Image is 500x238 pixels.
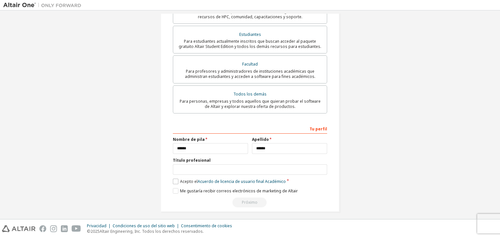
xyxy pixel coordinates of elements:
[233,91,267,97] font: Todos los demás
[180,98,321,109] font: Para personas, empresas y todos aquellos que quieran probar el software de Altair y explorar nues...
[3,2,85,8] img: Altair Uno
[90,229,100,234] font: 2025
[242,61,258,67] font: Facultad
[198,179,264,184] font: Acuerdo de licencia de usuario final
[184,9,316,20] font: Para clientes existentes que buscan acceder a descargas de software, recursos de HPC, comunidad, ...
[2,225,35,232] img: altair_logo.svg
[179,38,321,49] font: Para estudiantes actualmente inscritos que buscan acceder al paquete gratuito Altair Student Edit...
[87,229,90,234] font: ©
[50,225,57,232] img: instagram.svg
[87,223,106,229] font: Privacidad
[180,179,198,184] font: Acepto el
[185,68,315,79] font: Para profesores y administradores de instituciones académicas que administran estudiantes y acced...
[252,137,269,142] font: Apellido
[61,225,68,232] img: linkedin.svg
[310,126,327,132] font: Tu perfil
[173,157,211,163] font: Título profesional
[265,179,286,184] font: Académico
[173,198,327,207] div: Lea y acepte el EULA para continuar
[173,137,205,142] font: Nombre de pila
[239,32,261,37] font: Estudiantes
[113,223,175,229] font: Condiciones de uso del sitio web
[181,223,232,229] font: Consentimiento de cookies
[180,188,298,194] font: Me gustaría recibir correos electrónicos de marketing de Altair
[39,225,46,232] img: facebook.svg
[72,225,81,232] img: youtube.svg
[100,229,204,234] font: Altair Engineering, Inc. Todos los derechos reservados.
